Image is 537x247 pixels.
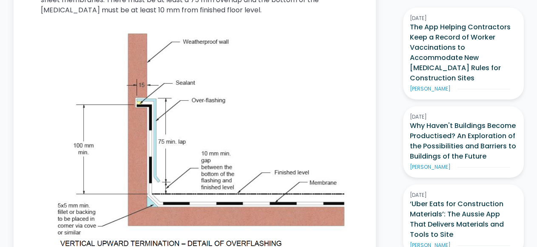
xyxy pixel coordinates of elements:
[403,106,524,178] a: [DATE]Why Haven't Buildings Become Productised? An Exploration of the Possibilities and Barriers ...
[410,199,517,240] h3: ‘Uber Eats for Construction Materials’: The Aussie App That Delivers Materials and Tools to Site
[410,163,451,171] div: [PERSON_NAME]
[410,14,517,22] div: [DATE]
[403,8,524,99] a: [DATE]The App Helping Contractors Keep a Record of Worker Vaccinations to Accommodate New [MEDICA...
[410,121,517,162] h3: Why Haven't Buildings Become Productised? An Exploration of the Possibilities and Barriers to Bui...
[410,22,517,83] h3: The App Helping Contractors Keep a Record of Worker Vaccinations to Accommodate New [MEDICAL_DATA...
[410,85,451,93] div: [PERSON_NAME]
[410,113,517,121] div: [DATE]
[410,191,517,199] div: [DATE]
